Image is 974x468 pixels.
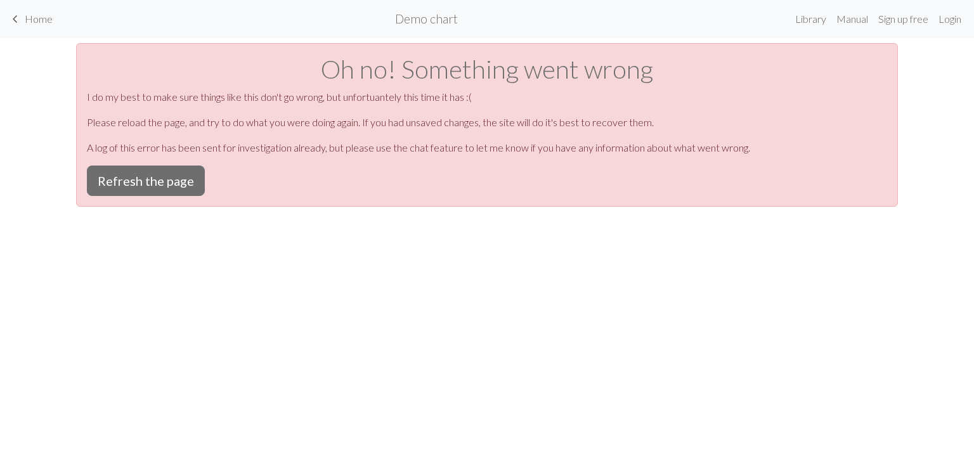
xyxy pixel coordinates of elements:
[87,166,205,196] button: Refresh the page
[873,6,933,32] a: Sign up free
[395,11,458,26] h2: Demo chart
[87,89,887,105] p: I do my best to make sure things like this don't go wrong, but unfortuantely this time it has :(
[933,6,966,32] a: Login
[87,140,887,155] p: A log of this error has been sent for investigation already, but please use the chat feature to l...
[87,54,887,84] h1: Oh no! Something went wrong
[790,6,831,32] a: Library
[8,8,53,30] a: Home
[25,13,53,25] span: Home
[831,6,873,32] a: Manual
[87,115,887,130] p: Please reload the page, and try to do what you were doing again. If you had unsaved changes, the ...
[8,10,23,28] span: keyboard_arrow_left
